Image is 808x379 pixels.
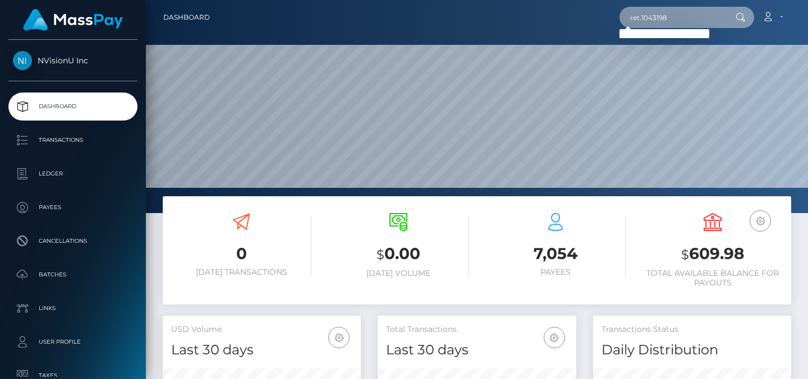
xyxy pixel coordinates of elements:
[8,261,137,289] a: Batches
[485,267,626,277] h6: Payees
[377,247,384,262] small: $
[386,324,567,335] h5: Total Transactions
[13,51,32,70] img: NVisionU Inc
[13,334,133,350] p: User Profile
[386,340,567,360] h4: Last 30 days
[602,324,783,335] h5: Transactions Status
[23,9,123,31] img: MassPay Logo
[171,340,352,360] h4: Last 30 days
[8,328,137,356] a: User Profile
[8,193,137,221] a: Payees
[8,93,137,121] a: Dashboard
[171,324,352,335] h5: USD Volume
[13,98,133,115] p: Dashboard
[642,243,783,266] h3: 609.98
[13,300,133,317] p: Links
[681,247,689,262] small: $
[8,126,137,154] a: Transactions
[328,269,469,278] h6: [DATE] Volume
[602,340,783,360] h4: Daily Distribution
[163,6,210,29] a: Dashboard
[8,160,137,188] a: Ledger
[8,294,137,322] a: Links
[328,243,469,266] h3: 0.00
[485,243,626,265] h3: 7,054
[171,267,311,277] h6: [DATE] Transactions
[13,266,133,283] p: Batches
[8,56,137,66] span: NVisionU Inc
[642,269,783,288] h6: Total Available Balance for Payouts
[13,132,133,149] p: Transactions
[13,199,133,216] p: Payees
[8,227,137,255] a: Cancellations
[171,243,311,265] h3: 0
[13,233,133,249] p: Cancellations
[619,7,725,28] input: Search...
[13,165,133,182] p: Ledger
